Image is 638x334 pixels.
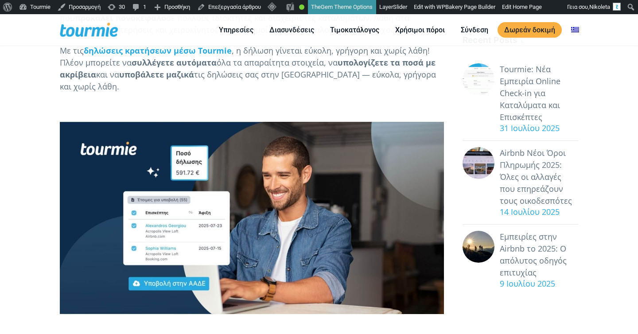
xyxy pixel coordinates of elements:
[500,147,578,207] a: Airbnb Νέοι Όροι Πληρωμής 2025: Όλες οι αλλαγές που επηρεάζουν τους οικοδεσπότες
[500,231,578,279] a: Εμπειρίες στην Airbnb το 2025: Ο απόλυτος οδηγός επιτυχίας
[498,22,562,38] a: Δωρεάν δοκιμή
[212,24,260,35] a: Υπηρεσίες
[119,69,194,80] strong: υποβάλετε μαζικά
[60,45,444,93] p: Με τις , η δήλωση γίνεται εύκολη, γρήγορη και χωρίς λάθη! Πλέον μπορείτε να όλα τα απαραίτητα στο...
[132,57,217,68] strong: συλλέγετε αυτόματα
[60,57,436,80] strong: υπολογίζετε τα ποσά με ακρίβεια
[494,122,578,134] div: 31 Ιουλίου 2025
[589,4,610,10] span: Nikoleta
[323,24,386,35] a: Τιμοκατάλογος
[84,45,232,56] a: δηλώσεις κρατήσεων μέσω Tourmie
[454,24,495,35] a: Σύνδεση
[494,206,578,218] div: 14 Ιουλίου 2025
[299,4,304,10] div: Καλό
[500,63,578,123] a: Tourmie: Νέα Εμπειρία Online Check-in για Καταλύματα και Επισκέπτες
[389,24,451,35] a: Χρήσιμοι πόροι
[494,278,578,290] div: 9 Ιουλίου 2025
[263,24,321,35] a: Διασυνδέσεις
